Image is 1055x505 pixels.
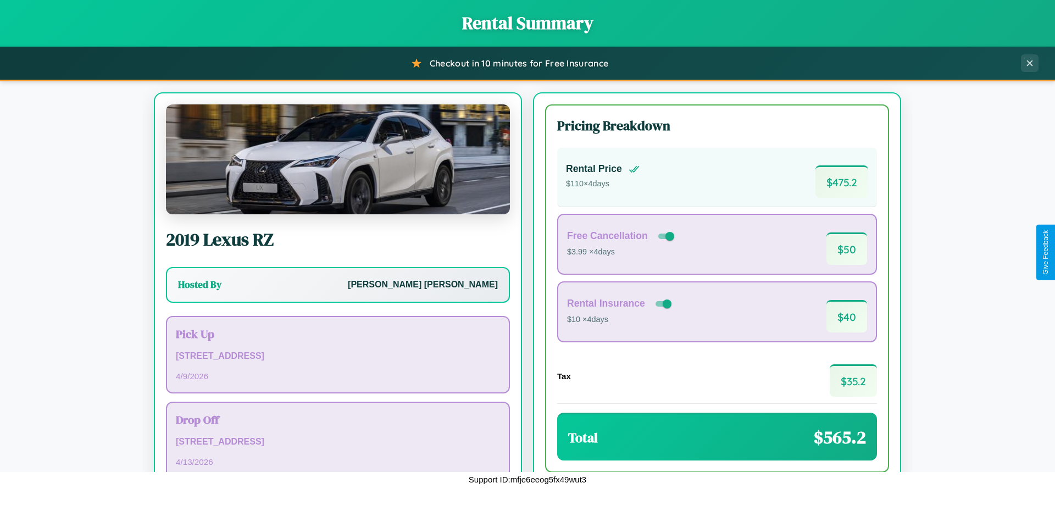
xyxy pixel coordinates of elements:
[176,454,500,469] p: 4 / 13 / 2026
[176,412,500,428] h3: Drop Off
[567,245,676,259] p: $3.99 × 4 days
[566,163,622,175] h4: Rental Price
[176,326,500,342] h3: Pick Up
[469,472,586,487] p: Support ID: mfje6eeog5fx49wut3
[826,232,867,265] span: $ 50
[176,348,500,364] p: [STREET_ADDRESS]
[11,11,1044,35] h1: Rental Summary
[814,425,866,449] span: $ 565.2
[567,298,645,309] h4: Rental Insurance
[348,277,498,293] p: [PERSON_NAME] [PERSON_NAME]
[166,104,510,214] img: Lexus RZ
[567,313,674,327] p: $10 × 4 days
[430,58,608,69] span: Checkout in 10 minutes for Free Insurance
[1042,230,1050,275] div: Give Feedback
[178,278,221,291] h3: Hosted By
[830,364,877,397] span: $ 35.2
[166,227,510,252] h2: 2019 Lexus RZ
[826,300,867,332] span: $ 40
[176,434,500,450] p: [STREET_ADDRESS]
[557,371,571,381] h4: Tax
[566,177,640,191] p: $ 110 × 4 days
[176,369,500,384] p: 4 / 9 / 2026
[815,165,868,198] span: $ 475.2
[568,429,598,447] h3: Total
[557,116,877,135] h3: Pricing Breakdown
[567,230,648,242] h4: Free Cancellation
